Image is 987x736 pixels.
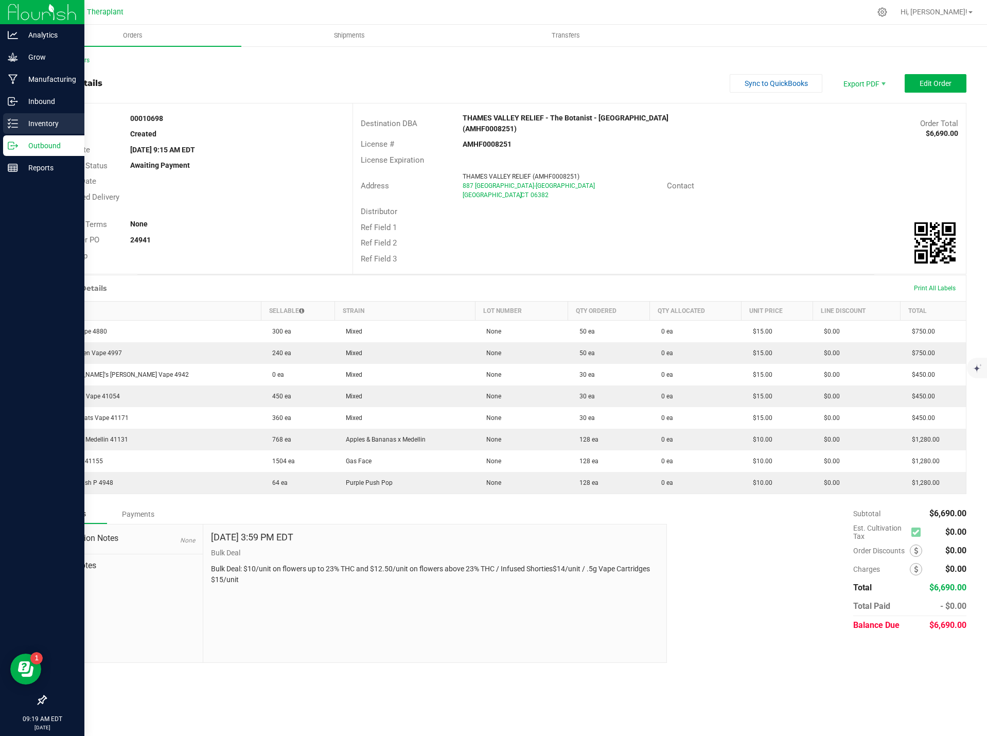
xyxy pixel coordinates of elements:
[945,564,966,574] span: $0.00
[574,436,598,443] span: 128 ea
[341,393,362,400] span: Mixed
[5,724,80,731] p: [DATE]
[911,525,925,539] span: Calculate cultivation tax
[475,302,568,321] th: Lot Number
[341,414,362,422] span: Mixed
[52,393,120,400] span: Lava CKE Vape 41054
[945,527,966,537] span: $0.00
[54,532,195,545] span: Destination Notes
[926,129,958,137] strong: $6,690.00
[361,238,397,248] span: Ref Field 2
[341,371,362,378] span: Mixed
[574,328,595,335] span: 50 ea
[745,79,808,87] span: Sync to QuickBooks
[341,479,393,486] span: Purple Push Pop
[341,349,362,357] span: Mixed
[901,8,967,16] span: Hi, [PERSON_NAME]!
[267,349,291,357] span: 240 ea
[241,25,458,46] a: Shipments
[819,479,840,486] span: $0.00
[748,328,772,335] span: $15.00
[463,114,668,133] strong: THAMES VALLEY RELIEF - The Botanist - [GEOGRAPHIC_DATA] (AMHF0008251)
[463,191,522,199] span: [GEOGRAPHIC_DATA]
[907,458,940,465] span: $1,280.00
[109,31,156,40] span: Orders
[574,414,595,422] span: 30 ea
[5,714,80,724] p: 09:19 AM EDT
[18,29,80,41] p: Analytics
[18,73,80,85] p: Manufacturing
[52,414,129,422] span: Meat Sweats Vape 41171
[30,652,43,664] iframe: Resource center unread badge
[267,479,288,486] span: 64 ea
[8,30,18,40] inline-svg: Analytics
[463,182,595,189] span: 887 [GEOGRAPHIC_DATA]-[GEOGRAPHIC_DATA]
[929,620,966,630] span: $6,690.00
[481,458,501,465] span: None
[481,328,501,335] span: None
[18,51,80,63] p: Grow
[481,393,501,400] span: None
[819,349,840,357] span: $0.00
[819,414,840,422] span: $0.00
[574,393,595,400] span: 30 ea
[18,95,80,108] p: Inbound
[267,393,291,400] span: 450 ea
[905,74,966,93] button: Edit Order
[748,436,772,443] span: $10.00
[833,74,894,93] span: Export PDF
[920,79,951,87] span: Edit Order
[18,162,80,174] p: Reports
[267,371,284,378] span: 0 ea
[361,207,397,216] span: Distributor
[180,537,195,544] span: None
[574,349,595,357] span: 50 ea
[945,546,966,555] span: $0.00
[130,220,148,228] strong: None
[813,302,901,321] th: Line Discount
[341,436,426,443] span: Apples & Bananas x Medellin
[463,140,512,148] strong: AMHF0008251
[656,393,673,400] span: 0 ea
[341,328,362,335] span: Mixed
[463,173,579,180] span: THAMES VALLEY RELIEF (AMHF0008251)
[656,436,673,443] span: 0 ea
[940,601,966,611] span: - $0.00
[907,436,940,443] span: $1,280.00
[853,565,910,573] span: Charges
[8,96,18,107] inline-svg: Inbound
[914,285,956,292] span: Print All Labels
[267,414,291,422] span: 360 ea
[907,328,935,335] span: $750.00
[481,414,501,422] span: None
[267,436,291,443] span: 768 ea
[211,564,659,585] p: Bulk Deal: $10/unit on flowers up to 23% THC and $12.50/unit on flowers above 23% THC / Infused S...
[267,458,295,465] span: 1504 ea
[531,191,549,199] span: 06382
[54,192,119,214] span: Requested Delivery Date
[667,181,694,190] span: Contact
[656,371,673,378] span: 0 ea
[656,328,673,335] span: 0 ea
[748,479,772,486] span: $10.00
[907,371,935,378] span: $450.00
[87,8,124,16] span: Theraplant
[320,31,379,40] span: Shipments
[54,559,195,572] span: Order Notes
[341,458,372,465] span: Gas Face
[538,31,594,40] span: Transfers
[211,548,659,558] p: Bulk Deal
[907,393,935,400] span: $450.00
[656,458,673,465] span: 0 ea
[907,414,935,422] span: $450.00
[521,191,528,199] span: CT
[46,302,261,321] th: Item
[130,236,151,244] strong: 24941
[748,371,772,378] span: $15.00
[907,479,940,486] span: $1,280.00
[819,328,840,335] span: $0.00
[742,302,813,321] th: Unit Price
[819,436,840,443] span: $0.00
[920,119,958,128] span: Order Total
[853,601,890,611] span: Total Paid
